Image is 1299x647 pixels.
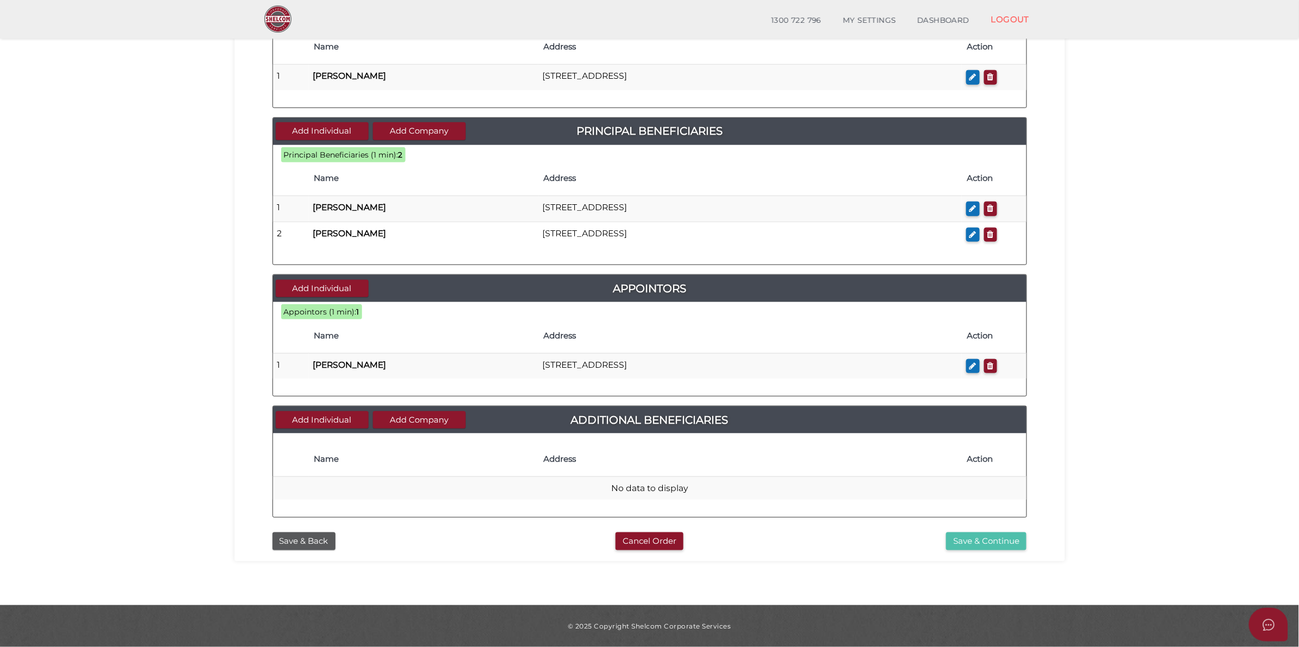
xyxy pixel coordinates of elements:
[538,196,962,222] td: [STREET_ADDRESS]
[544,455,956,464] h4: Address
[313,71,386,81] b: [PERSON_NAME]
[313,228,386,238] b: [PERSON_NAME]
[314,455,533,464] h4: Name
[273,222,309,247] td: 2
[314,42,533,52] h4: Name
[313,360,386,370] b: [PERSON_NAME]
[1249,608,1288,642] button: Open asap
[907,10,980,32] a: DASHBOARD
[273,280,1026,297] a: Appointors
[276,280,369,298] button: Add Individual
[243,621,1057,631] div: © 2025 Copyright Shelcom Corporate Services
[314,331,533,341] h4: Name
[538,222,962,247] td: [STREET_ADDRESS]
[980,8,1041,30] a: LOGOUT
[276,411,369,429] button: Add Individual
[544,331,956,341] h4: Address
[967,331,1021,341] h4: Action
[616,532,683,550] button: Cancel Order
[273,353,309,379] td: 1
[357,307,359,317] b: 1
[276,122,369,140] button: Add Individual
[273,65,309,90] td: 1
[273,532,335,550] button: Save & Back
[314,174,533,183] h4: Name
[273,411,1026,429] a: Additional Beneficiaries
[832,10,907,32] a: MY SETTINGS
[373,122,466,140] button: Add Company
[373,411,466,429] button: Add Company
[273,122,1026,140] a: Principal Beneficiaries
[544,42,956,52] h4: Address
[967,42,1021,52] h4: Action
[967,174,1021,183] h4: Action
[538,353,962,379] td: [STREET_ADDRESS]
[284,307,357,317] span: Appointors (1 min):
[538,65,962,90] td: [STREET_ADDRESS]
[273,196,309,222] td: 1
[313,202,386,212] b: [PERSON_NAME]
[284,150,398,160] span: Principal Beneficiaries (1 min):
[946,532,1026,550] button: Save & Continue
[544,174,956,183] h4: Address
[398,150,403,160] b: 2
[273,476,1026,500] td: No data to display
[967,455,1021,464] h4: Action
[761,10,832,32] a: 1300 722 796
